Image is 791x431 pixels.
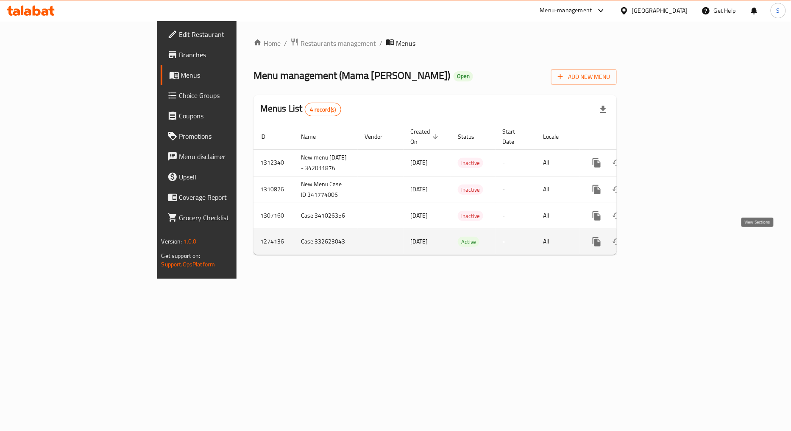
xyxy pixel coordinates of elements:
[305,106,341,114] span: 4 record(s)
[253,38,617,49] nav: breadcrumb
[496,149,536,176] td: -
[580,124,675,150] th: Actions
[161,187,290,207] a: Coverage Report
[458,185,483,195] div: Inactive
[181,70,283,80] span: Menus
[410,210,428,221] span: [DATE]
[607,179,627,200] button: Change Status
[179,29,283,39] span: Edit Restaurant
[161,45,290,65] a: Branches
[454,73,473,80] span: Open
[365,132,393,142] span: Vendor
[632,6,688,15] div: [GEOGRAPHIC_DATA]
[253,66,450,85] span: Menu management ( Mama [PERSON_NAME] )
[294,176,358,203] td: New Menu Case ID 341774006
[551,69,617,85] button: Add New Menu
[294,229,358,255] td: Case 332623043
[458,211,483,221] span: Inactive
[179,131,283,141] span: Promotions
[161,106,290,126] a: Coupons
[558,72,610,82] span: Add New Menu
[587,179,607,200] button: more
[260,132,276,142] span: ID
[410,236,428,247] span: [DATE]
[260,102,341,116] h2: Menus List
[458,132,485,142] span: Status
[379,38,382,48] li: /
[454,71,473,81] div: Open
[536,176,580,203] td: All
[540,6,592,16] div: Menu-management
[179,50,283,60] span: Branches
[496,229,536,255] td: -
[162,259,215,270] a: Support.OpsPlatform
[161,85,290,106] a: Choice Groups
[301,132,327,142] span: Name
[777,6,780,15] span: S
[587,232,607,252] button: more
[496,203,536,229] td: -
[294,149,358,176] td: New menu [DATE] - 342011876
[179,192,283,202] span: Coverage Report
[162,250,201,261] span: Get support on:
[294,203,358,229] td: Case 341026356
[305,103,342,116] div: Total records count
[607,206,627,226] button: Change Status
[536,229,580,255] td: All
[179,111,283,121] span: Coupons
[410,184,428,195] span: [DATE]
[184,236,197,247] span: 1.0.0
[396,38,415,48] span: Menus
[301,38,376,48] span: Restaurants management
[161,24,290,45] a: Edit Restaurant
[161,167,290,187] a: Upsell
[458,185,483,195] span: Inactive
[179,151,283,162] span: Menu disclaimer
[161,126,290,146] a: Promotions
[607,153,627,173] button: Change Status
[161,207,290,228] a: Grocery Checklist
[536,149,580,176] td: All
[410,126,441,147] span: Created On
[536,203,580,229] td: All
[543,132,570,142] span: Locale
[587,206,607,226] button: more
[496,176,536,203] td: -
[587,153,607,173] button: more
[458,158,483,168] span: Inactive
[161,65,290,85] a: Menus
[593,99,613,120] div: Export file
[162,236,182,247] span: Version:
[458,237,479,247] span: Active
[161,146,290,167] a: Menu disclaimer
[410,157,428,168] span: [DATE]
[179,213,283,223] span: Grocery Checklist
[253,124,675,255] table: enhanced table
[179,172,283,182] span: Upsell
[290,38,376,49] a: Restaurants management
[502,126,526,147] span: Start Date
[179,90,283,101] span: Choice Groups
